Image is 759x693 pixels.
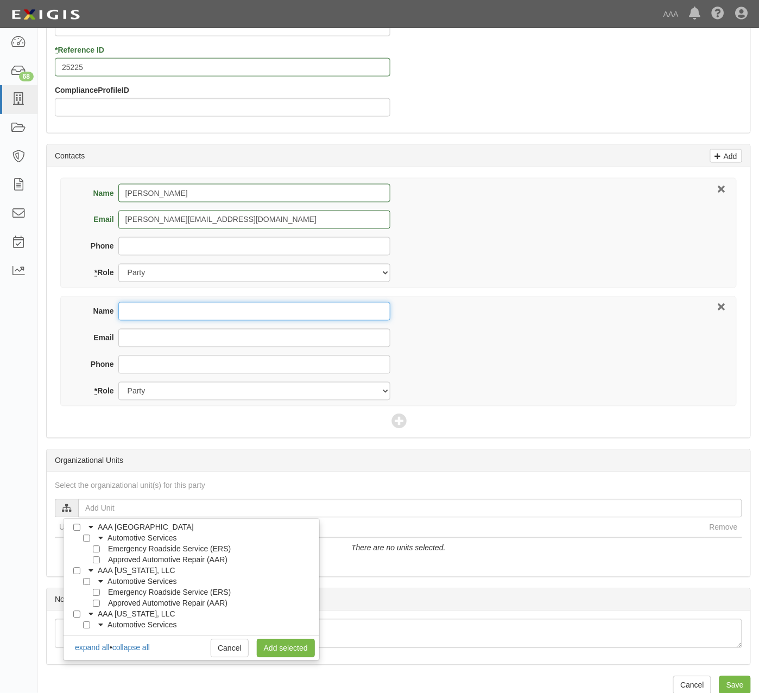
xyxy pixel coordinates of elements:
[391,415,405,430] span: Add Contact
[8,5,83,24] img: logo-5460c22ac91f19d4615b14bd174203de0afe785f0fc80cf4dbbc73dc1793850b.png
[80,333,118,344] label: Email
[80,268,118,278] label: Role
[108,556,227,564] span: Approved Automotive Repair (AAR)
[80,241,118,252] label: Phone
[55,46,58,54] abbr: required
[98,523,194,532] span: AAA [GEOGRAPHIC_DATA]
[94,269,97,277] abbr: required
[80,386,118,397] label: Role
[257,639,315,658] a: Add selected
[98,567,175,575] span: AAA [US_STATE], LLC
[47,145,750,167] div: Contacts
[80,359,118,370] label: Phone
[658,3,684,25] a: AAA
[75,644,110,652] a: expand all
[80,214,118,225] label: Email
[107,577,177,586] span: Automotive Services
[705,518,742,538] th: Remove
[108,545,231,554] span: Emergency Roadside Service (ERS)
[108,599,227,608] span: Approved Automotive Repair (AAR)
[47,450,750,472] div: Organizational Units
[80,306,118,317] label: Name
[80,188,118,199] label: Name
[55,518,705,538] th: Unit
[721,150,737,162] p: Add
[47,480,750,491] div: Select the organizational unit(s) for this party
[19,72,34,81] div: 68
[710,149,742,163] a: Add
[712,8,725,21] i: Help Center - Complianz
[112,644,150,652] a: collapse all
[98,610,175,619] span: AAA [US_STATE], LLC
[47,589,750,611] div: Notes
[107,534,177,543] span: Automotive Services
[108,588,231,597] span: Emergency Roadside Service (ERS)
[78,499,742,518] input: Add Unit
[55,85,129,96] label: ComplianceProfileID
[211,639,249,658] a: Cancel
[74,643,150,653] div: •
[94,387,97,396] abbr: required
[107,621,177,630] span: Automotive Services
[55,44,104,55] label: Reference ID
[351,544,446,552] i: There are no units selected.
